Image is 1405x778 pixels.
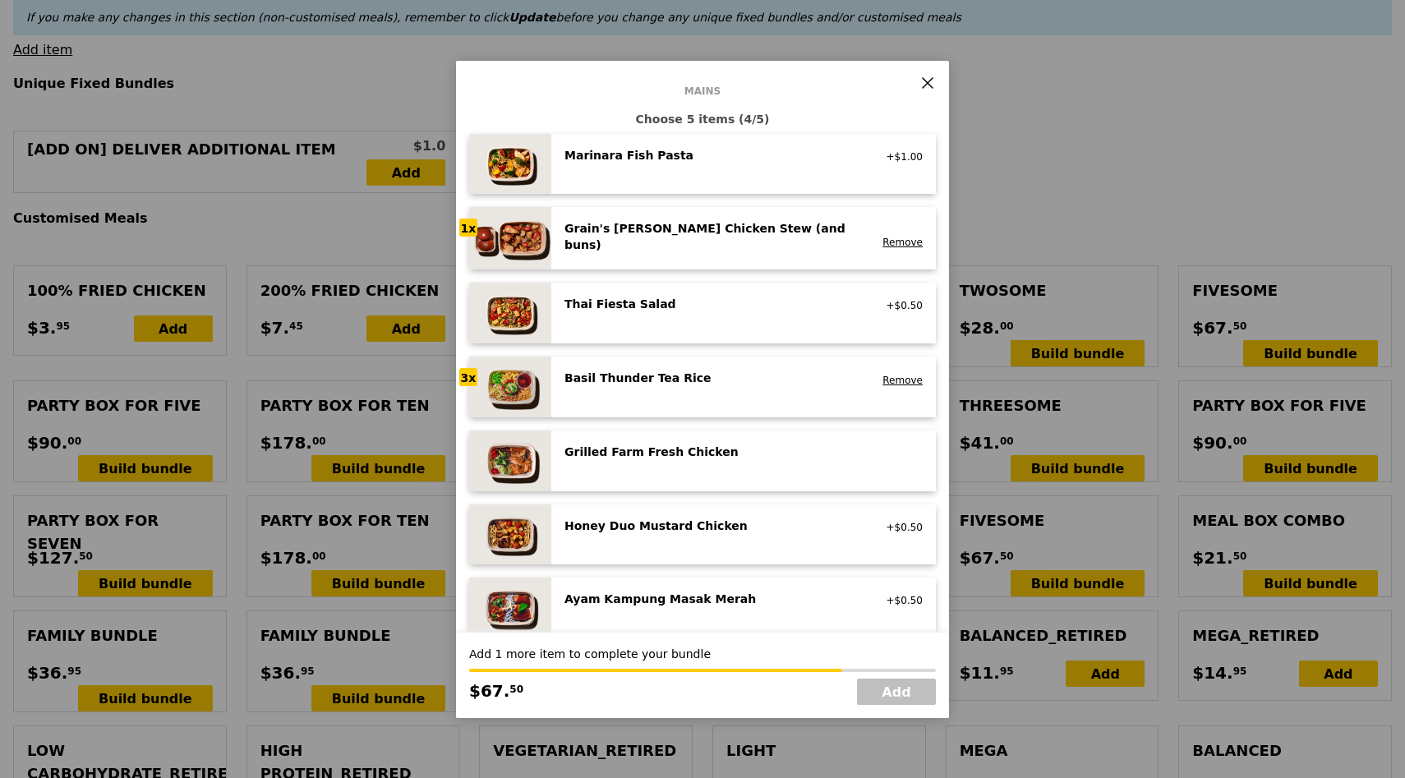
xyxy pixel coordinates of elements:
div: Grilled Farm Fresh Chicken [564,444,859,460]
span: 50 [509,683,523,696]
a: Remove [882,375,923,386]
img: daily_normal_Thai_Fiesta_Salad__Horizontal_.jpg [469,283,551,343]
div: Choose 5 items (4/5) [469,111,936,127]
div: Add 1 more item to complete your bundle [469,646,936,662]
a: Remove [882,237,923,248]
img: daily_normal_Grains-Curry-Chicken-Stew-HORZ.jpg [469,207,551,269]
div: Basil Thunder Tea Rice [564,370,859,386]
div: +$0.50 [879,594,923,607]
div: 1x [459,219,477,237]
div: Thai Fiesta Salad [564,296,859,312]
img: daily_normal_Ayam_Kampung_Masak_Merah_Horizontal_.jpg [469,578,551,638]
div: +$0.50 [879,521,923,534]
img: daily_normal_HORZ-Grilled-Farm-Fresh-Chicken.jpg [469,430,551,491]
a: Add [857,679,936,705]
div: Honey Duo Mustard Chicken [564,518,859,534]
div: +$1.00 [879,150,923,163]
div: 3x [459,368,477,386]
img: daily_normal_Honey_Duo_Mustard_Chicken__Horizontal_.jpg [469,504,551,565]
img: daily_normal_Marinara_Fish_Pasta__Horizontal_.jpg [469,134,551,195]
div: Marinara Fish Pasta [564,147,859,163]
span: $67. [469,679,509,703]
div: Grain's [PERSON_NAME] Chicken Stew (and buns) [564,220,859,253]
div: Ayam Kampung Masak Merah [564,591,859,607]
span: Mains [678,85,727,98]
img: daily_normal_HORZ-Basil-Thunder-Tea-Rice.jpg [469,357,551,417]
div: +$0.50 [879,299,923,312]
